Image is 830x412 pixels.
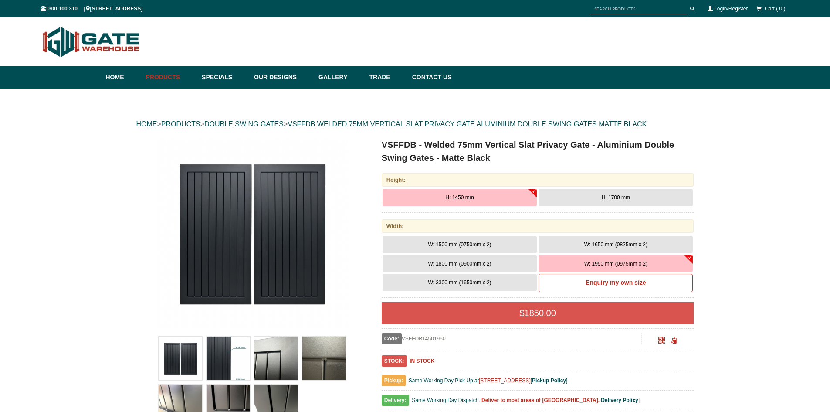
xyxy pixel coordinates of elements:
span: Pickup: [382,375,406,386]
button: H: 1700 mm [539,189,693,206]
a: Contact Us [408,66,452,89]
button: W: 1650 mm (0825mm x 2) [539,236,693,253]
a: Home [106,66,142,89]
b: Deliver to most areas of [GEOGRAPHIC_DATA]. [481,397,600,403]
span: 1300 100 310 | [STREET_ADDRESS] [41,6,143,12]
b: Enquiry my own size [586,279,646,286]
div: Height: [382,173,694,187]
img: VSFFDB - Welded 75mm Vertical Slat Privacy Gate - Aluminium Double Swing Gates - Matte Black - H:... [156,138,348,330]
img: Gate Warehouse [41,22,142,62]
h1: VSFFDB - Welded 75mm Vertical Slat Privacy Gate - Aluminium Double Swing Gates - Matte Black [382,138,694,164]
a: Click to enlarge and scan to share. [658,338,665,344]
img: VSFFDB - Welded 75mm Vertical Slat Privacy Gate - Aluminium Double Swing Gates - Matte Black [207,337,250,380]
span: H: 1700 mm [602,194,630,201]
a: Gallery [314,66,365,89]
button: W: 1950 mm (0975mm x 2) [539,255,693,272]
a: Pickup Policy [532,378,566,384]
span: W: 1650 mm (0825mm x 2) [584,242,647,248]
span: W: 1950 mm (0975mm x 2) [584,261,647,267]
button: W: 1800 mm (0900mm x 2) [383,255,537,272]
span: Code: [382,333,402,344]
a: VSFFDB WELDED 75MM VERTICAL SLAT PRIVACY GATE ALUMINIUM DOUBLE SWING GATES MATTE BLACK [288,120,647,128]
div: [ ] [382,395,694,410]
span: Cart ( 0 ) [765,6,785,12]
button: W: 1500 mm (0750mm x 2) [383,236,537,253]
span: Same Working Day Dispatch. [412,397,480,403]
span: H: 1450 mm [445,194,474,201]
span: W: 1500 mm (0750mm x 2) [428,242,491,248]
span: W: 1800 mm (0900mm x 2) [428,261,491,267]
input: SEARCH PRODUCTS [590,3,687,14]
a: HOME [136,120,157,128]
img: VSFFDB - Welded 75mm Vertical Slat Privacy Gate - Aluminium Double Swing Gates - Matte Black [159,337,202,380]
button: H: 1450 mm [383,189,537,206]
div: > > > [136,110,694,138]
span: Delivery: [382,395,409,406]
button: W: 3300 mm (1650mm x 2) [383,274,537,291]
a: VSFFDB - Welded 75mm Vertical Slat Privacy Gate - Aluminium Double Swing Gates - Matte Black - H:... [137,138,368,330]
img: VSFFDB - Welded 75mm Vertical Slat Privacy Gate - Aluminium Double Swing Gates - Matte Black [254,337,298,380]
span: Click to copy the URL [671,337,677,344]
div: $ [382,302,694,324]
div: Width: [382,219,694,233]
a: [STREET_ADDRESS] [479,378,531,384]
span: 1850.00 [525,308,556,318]
a: Specials [197,66,250,89]
a: Delivery Policy [601,397,638,403]
a: Trade [365,66,407,89]
span: W: 3300 mm (1650mm x 2) [428,279,491,286]
span: Same Working Day Pick Up at [ ] [409,378,568,384]
span: STOCK: [382,355,407,367]
a: Login/Register [714,6,748,12]
b: IN STOCK [410,358,434,364]
a: Enquiry my own size [539,274,693,292]
a: Products [142,66,198,89]
a: PRODUCTS [161,120,200,128]
div: VSFFDB14501950 [382,333,642,344]
a: DOUBLE SWING GATES [204,120,284,128]
img: VSFFDB - Welded 75mm Vertical Slat Privacy Gate - Aluminium Double Swing Gates - Matte Black [302,337,346,380]
a: Our Designs [250,66,314,89]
